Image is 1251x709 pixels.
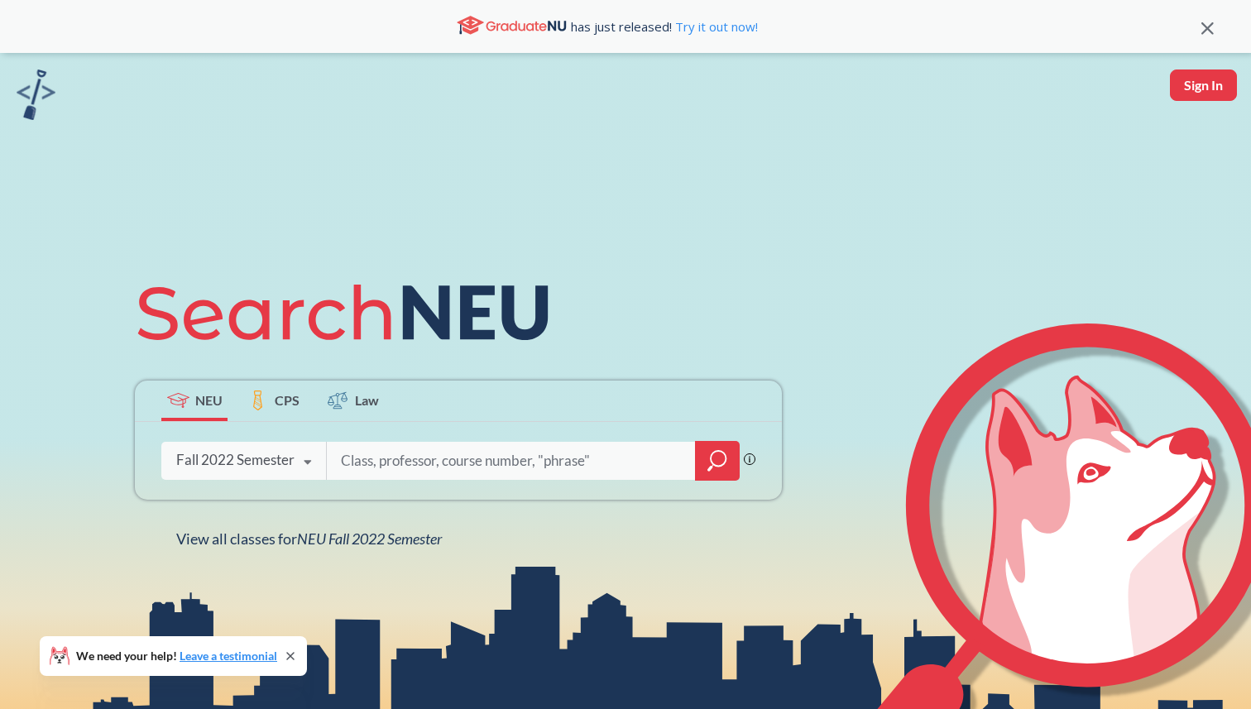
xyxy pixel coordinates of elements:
span: CPS [275,390,300,410]
span: NEU [195,390,223,410]
a: Try it out now! [672,18,758,35]
img: sandbox logo [17,69,55,120]
input: Class, professor, course number, "phrase" [339,443,683,478]
button: Sign In [1170,69,1237,101]
div: magnifying glass [695,441,740,481]
a: sandbox logo [17,69,55,125]
div: Fall 2022 Semester [176,451,295,469]
span: We need your help! [76,650,277,662]
a: Leave a testimonial [180,649,277,663]
svg: magnifying glass [707,449,727,472]
span: has just released! [571,17,758,36]
span: NEU Fall 2022 Semester [297,529,442,548]
span: View all classes for [176,529,442,548]
span: Law [355,390,379,410]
